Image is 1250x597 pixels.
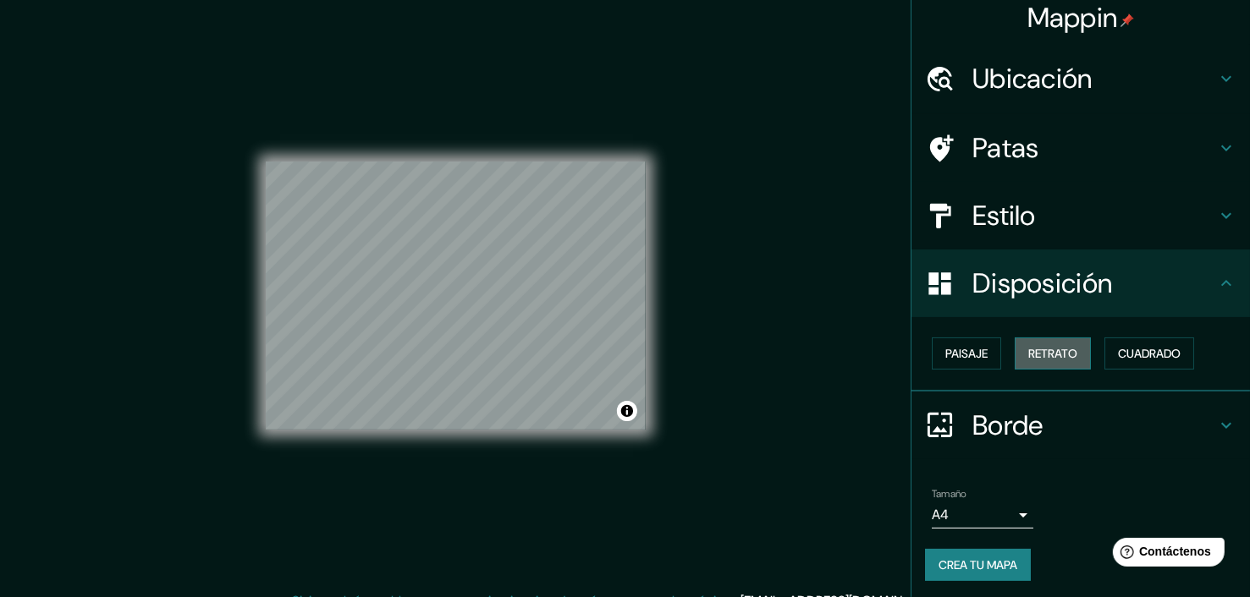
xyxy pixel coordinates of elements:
[266,162,646,430] canvas: Mapa
[911,249,1250,317] div: Disposición
[972,266,1112,301] font: Disposición
[911,45,1250,112] div: Ubicación
[972,61,1093,96] font: Ubicación
[972,198,1036,233] font: Estilo
[972,408,1044,443] font: Borde
[911,182,1250,249] div: Estilo
[1118,346,1181,361] font: Cuadrado
[925,549,1031,581] button: Crea tu mapa
[617,401,637,421] button: Activar o desactivar atribución
[1121,14,1134,27] img: pin-icon.png
[932,337,1001,370] button: Paisaje
[972,130,1039,166] font: Patas
[1015,337,1091,370] button: Retrato
[1099,531,1231,578] iframe: Lanzador de widgets de ayuda
[939,557,1017,572] font: Crea tu mapa
[911,114,1250,182] div: Patas
[911,392,1250,459] div: Borde
[932,506,949,523] font: A4
[932,487,966,501] font: Tamaño
[1028,346,1077,361] font: Retrato
[945,346,988,361] font: Paisaje
[1104,337,1194,370] button: Cuadrado
[932,501,1033,529] div: A4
